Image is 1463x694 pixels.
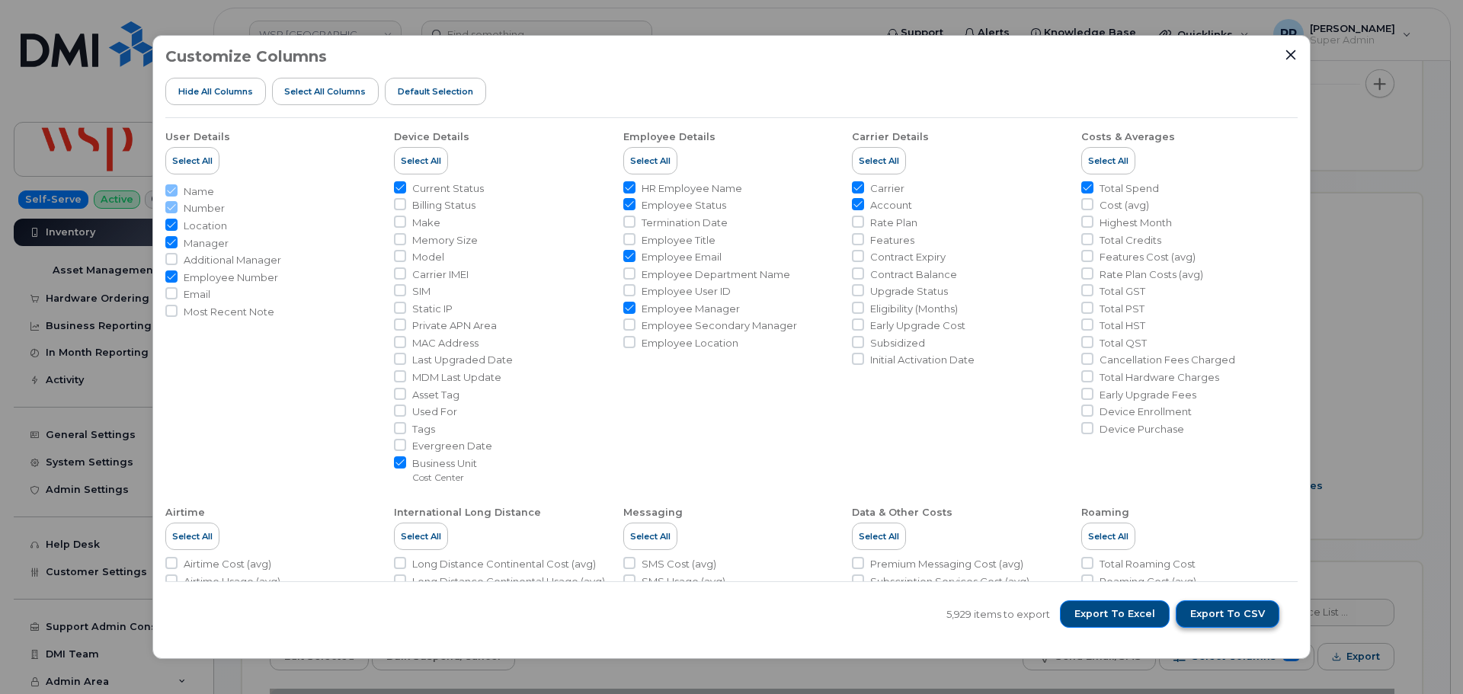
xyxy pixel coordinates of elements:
[172,530,213,542] span: Select All
[1060,600,1170,628] button: Export to Excel
[1284,48,1298,62] button: Close
[412,181,484,196] span: Current Status
[870,181,904,196] span: Carrier
[412,456,477,471] span: Business Unit
[852,523,906,550] button: Select All
[642,557,716,571] span: SMS Cost (avg)
[870,557,1023,571] span: Premium Messaging Cost (avg)
[1081,130,1175,144] div: Costs & Averages
[852,147,906,174] button: Select All
[172,155,213,167] span: Select All
[870,353,975,367] span: Initial Activation Date
[401,530,441,542] span: Select All
[623,506,683,520] div: Messaging
[870,233,914,248] span: Features
[1100,318,1145,333] span: Total HST
[184,270,278,285] span: Employee Number
[184,184,214,199] span: Name
[412,250,444,264] span: Model
[623,523,677,550] button: Select All
[642,284,731,299] span: Employee User ID
[412,574,605,589] span: Long Distance Continental Usage (avg)
[1100,216,1172,230] span: Highest Month
[1100,267,1203,282] span: Rate Plan Costs (avg)
[412,439,492,453] span: Evergreen Date
[852,506,952,520] div: Data & Other Costs
[1100,370,1219,385] span: Total Hardware Charges
[272,78,379,105] button: Select all Columns
[165,48,327,65] h3: Customize Columns
[630,155,671,167] span: Select All
[394,523,448,550] button: Select All
[165,78,266,105] button: Hide All Columns
[1100,336,1147,350] span: Total QST
[401,155,441,167] span: Select All
[184,557,271,571] span: Airtime Cost (avg)
[1100,574,1196,589] span: Roaming Cost (avg)
[284,85,366,98] span: Select all Columns
[412,388,459,402] span: Asset Tag
[642,233,715,248] span: Employee Title
[1081,523,1135,550] button: Select All
[642,267,790,282] span: Employee Department Name
[642,198,726,213] span: Employee Status
[642,302,740,316] span: Employee Manager
[1100,181,1159,196] span: Total Spend
[412,370,501,385] span: MDM Last Update
[1100,557,1196,571] span: Total Roaming Cost
[642,250,722,264] span: Employee Email
[412,216,440,230] span: Make
[165,506,205,520] div: Airtime
[1100,198,1149,213] span: Cost (avg)
[946,607,1050,622] span: 5,929 items to export
[1100,353,1235,367] span: Cancellation Fees Charged
[184,253,281,267] span: Additional Manager
[1176,600,1279,628] button: Export to CSV
[412,557,596,571] span: Long Distance Continental Cost (avg)
[870,198,912,213] span: Account
[165,147,219,174] button: Select All
[398,85,473,98] span: Default Selection
[412,302,453,316] span: Static IP
[394,130,469,144] div: Device Details
[870,318,965,333] span: Early Upgrade Cost
[623,130,715,144] div: Employee Details
[412,336,479,350] span: MAC Address
[870,267,957,282] span: Contract Balance
[870,336,925,350] span: Subsidized
[642,216,728,230] span: Termination Date
[1074,607,1155,621] span: Export to Excel
[184,287,210,302] span: Email
[184,305,274,319] span: Most Recent Note
[870,574,1029,589] span: Subscription Services Cost (avg)
[1088,530,1128,542] span: Select All
[870,302,958,316] span: Eligibility (Months)
[870,250,946,264] span: Contract Expiry
[412,422,435,437] span: Tags
[642,336,738,350] span: Employee Location
[412,353,513,367] span: Last Upgraded Date
[1100,405,1192,419] span: Device Enrollment
[178,85,253,98] span: Hide All Columns
[623,147,677,174] button: Select All
[165,523,219,550] button: Select All
[1081,147,1135,174] button: Select All
[1100,422,1184,437] span: Device Purchase
[859,530,899,542] span: Select All
[394,506,541,520] div: International Long Distance
[412,267,469,282] span: Carrier IMEI
[852,130,929,144] div: Carrier Details
[1088,155,1128,167] span: Select All
[412,472,464,483] small: Cost Center
[870,216,917,230] span: Rate Plan
[1081,506,1129,520] div: Roaming
[642,574,725,589] span: SMS Usage (avg)
[1100,284,1145,299] span: Total GST
[184,219,227,233] span: Location
[1100,233,1161,248] span: Total Credits
[1100,250,1196,264] span: Features Cost (avg)
[184,201,225,216] span: Number
[1190,607,1265,621] span: Export to CSV
[184,236,229,251] span: Manager
[859,155,899,167] span: Select All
